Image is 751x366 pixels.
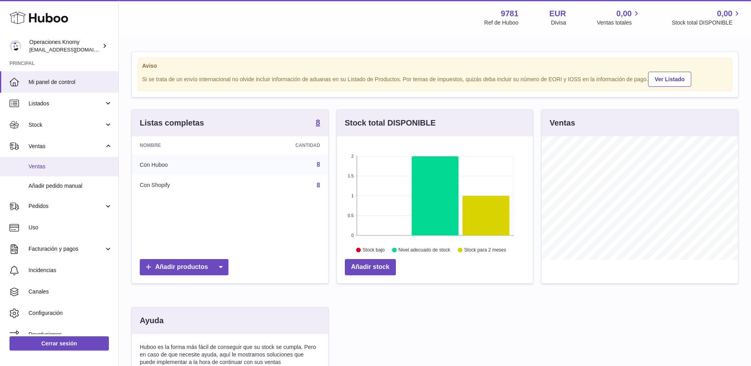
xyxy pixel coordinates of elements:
span: Pedidos [29,202,104,210]
a: 8 [317,182,320,189]
div: Si se trata de un envío internacional no olvide incluir información de aduanas en su Listado de P... [142,71,728,87]
div: Ref de Huboo [484,19,518,27]
a: Añadir productos [140,259,228,275]
text: Nivel adecuado de stock [398,248,451,253]
span: Stock [29,121,104,129]
span: 0,00 [616,8,632,19]
span: Stock total DISPONIBLE [672,19,741,27]
text: Stock bajo [363,248,385,253]
span: Añadir pedido manual [29,182,112,190]
text: 1 [351,193,354,198]
span: Configuración [29,309,112,317]
text: Stock para 2 meses [464,248,506,253]
td: Con Shopify [132,175,236,196]
span: Ventas totales [597,19,641,27]
span: Canales [29,288,112,295]
th: Nombre [132,136,236,154]
td: Con Huboo [132,154,236,175]
a: 0,00 Stock total DISPONIBLE [672,8,741,27]
th: Cantidad [236,136,328,154]
h3: Ventas [549,118,575,128]
span: Uso [29,224,112,231]
span: Ventas [29,163,112,170]
span: [EMAIL_ADDRESS][DOMAIN_NAME] [29,46,116,53]
text: 2 [351,154,354,158]
a: Cerrar sesión [10,336,109,351]
a: 8 [316,118,320,128]
span: Facturación y pagos [29,245,104,253]
span: Devoluciones [29,331,112,338]
a: 8 [317,161,320,168]
text: 0.5 [348,213,354,218]
h3: Stock total DISPONIBLE [345,118,436,128]
strong: 9781 [501,8,519,19]
div: Divisa [551,19,566,27]
strong: Aviso [142,62,728,70]
div: Operaciones Knomy [29,38,101,53]
p: Huboo es la forma más fácil de conseguir que su stock se cumpla. Pero en caso de que necesite ayu... [140,343,320,366]
img: operaciones@selfkit.com [10,40,21,52]
text: 1.5 [348,173,354,178]
a: Ver Listado [648,72,691,87]
text: 0 [351,233,354,238]
a: Añadir stock [345,259,396,275]
span: Mi panel de control [29,78,112,86]
strong: 8 [316,118,320,126]
h3: Ayuda [140,315,164,326]
a: 0,00 Ventas totales [597,8,641,27]
span: Listados [29,100,104,107]
span: Ventas [29,143,104,150]
strong: EUR [549,8,566,19]
span: Incidencias [29,267,112,274]
h3: Listas completas [140,118,204,128]
span: 0,00 [717,8,732,19]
